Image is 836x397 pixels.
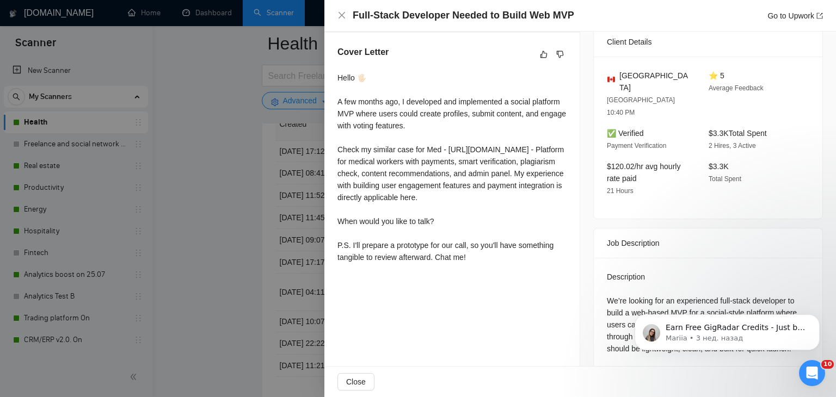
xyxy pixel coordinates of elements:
[607,96,675,116] span: [GEOGRAPHIC_DATA] 10:40 PM
[709,175,741,183] span: Total Spent
[821,360,834,369] span: 10
[540,50,548,59] span: like
[607,27,809,57] div: Client Details
[537,48,550,61] button: like
[353,9,574,22] h4: Full-Stack Developer Needed to Build Web MVP
[709,84,764,92] span: Average Feedback
[607,142,666,150] span: Payment Verification
[799,360,825,386] iframe: Intercom live chat
[607,76,615,83] img: 🇨🇦
[709,129,767,138] span: $3.3K Total Spent
[337,46,389,59] h5: Cover Letter
[337,72,567,263] div: Hello 🖐🏻 A few months ago, I developed and implemented a social platform MVP where users could cr...
[607,228,809,258] div: Job Description
[607,162,680,183] span: $120.02/hr avg hourly rate paid
[337,373,374,390] button: Close
[337,11,346,20] button: Close
[337,11,346,20] span: close
[607,129,644,138] span: ✅ Verified
[346,376,366,388] span: Close
[556,50,564,59] span: dislike
[767,11,823,20] a: Go to Upworkexport
[554,48,567,61] button: dislike
[619,70,691,94] span: [GEOGRAPHIC_DATA]
[709,71,724,80] span: ⭐ 5
[709,142,756,150] span: 2 Hires, 3 Active
[816,13,823,19] span: export
[607,187,634,195] span: 21 Hours
[709,162,729,171] span: $3.3K
[618,291,836,368] iframe: Intercom notifications сообщение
